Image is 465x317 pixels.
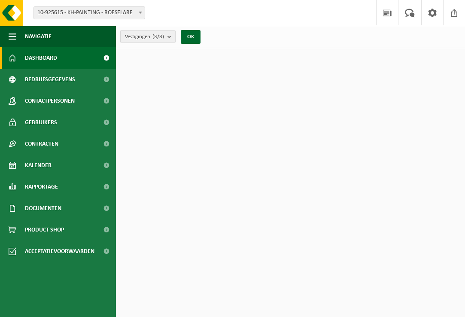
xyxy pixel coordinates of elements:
span: Documenten [25,198,61,219]
span: Kalender [25,155,52,176]
button: OK [181,30,201,44]
span: 10-925615 - KH-PAINTING - ROESELARE [34,7,145,19]
span: 10-925615 - KH-PAINTING - ROESELARE [33,6,145,19]
span: Dashboard [25,47,57,69]
span: Vestigingen [125,30,164,43]
span: Gebruikers [25,112,57,133]
span: Navigatie [25,26,52,47]
span: Product Shop [25,219,64,241]
span: Acceptatievoorwaarden [25,241,94,262]
span: Bedrijfsgegevens [25,69,75,90]
span: Contactpersonen [25,90,75,112]
span: Contracten [25,133,58,155]
button: Vestigingen(3/3) [120,30,176,43]
span: Rapportage [25,176,58,198]
count: (3/3) [152,34,164,40]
